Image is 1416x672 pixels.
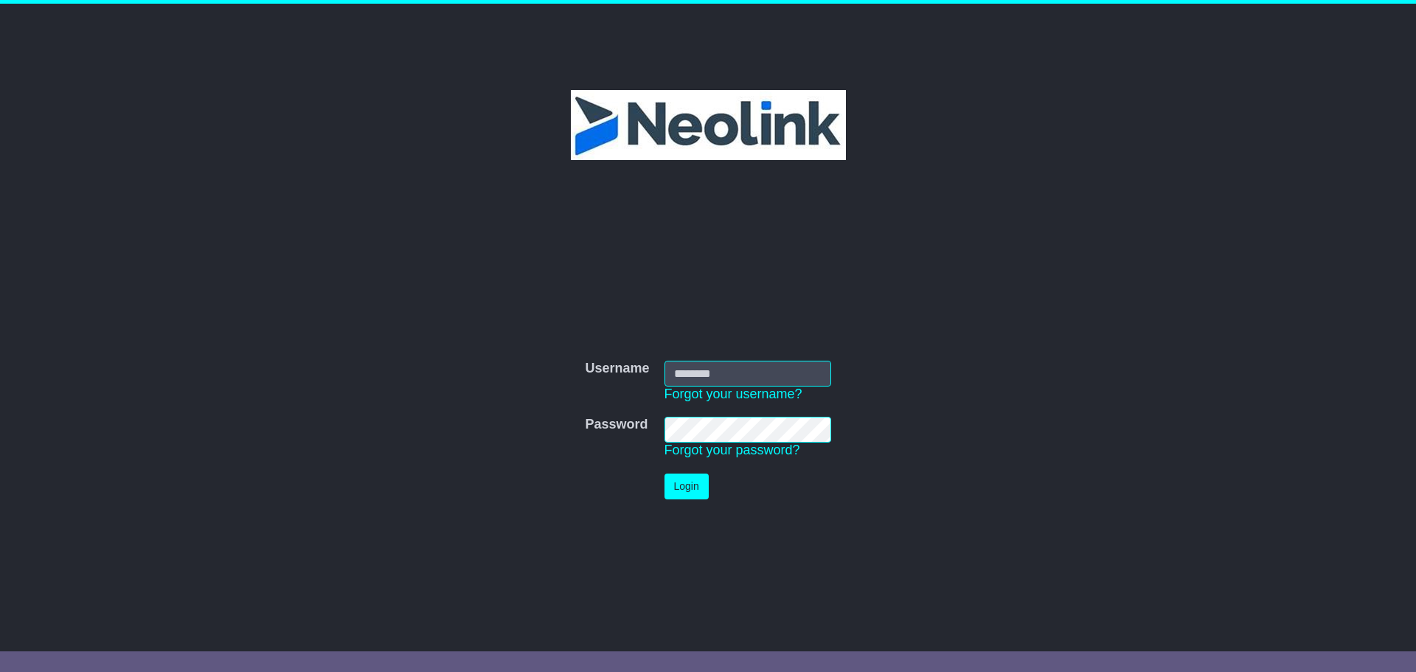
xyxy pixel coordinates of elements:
[585,417,648,433] label: Password
[571,90,846,160] img: Neolink
[664,443,800,457] a: Forgot your password?
[664,474,709,499] button: Login
[664,387,802,401] a: Forgot your username?
[585,361,649,377] label: Username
